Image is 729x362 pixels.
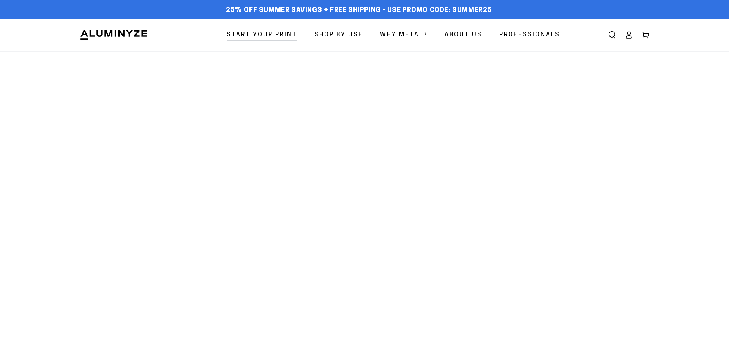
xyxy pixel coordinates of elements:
[226,6,492,15] span: 25% off Summer Savings + Free Shipping - Use Promo Code: SUMMER25
[227,30,297,41] span: Start Your Print
[439,25,488,45] a: About Us
[80,29,148,41] img: Aluminyze
[445,30,482,41] span: About Us
[309,25,369,45] a: Shop By Use
[221,25,303,45] a: Start Your Print
[380,30,428,41] span: Why Metal?
[499,30,560,41] span: Professionals
[604,27,620,43] summary: Search our site
[494,25,566,45] a: Professionals
[374,25,433,45] a: Why Metal?
[314,30,363,41] span: Shop By Use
